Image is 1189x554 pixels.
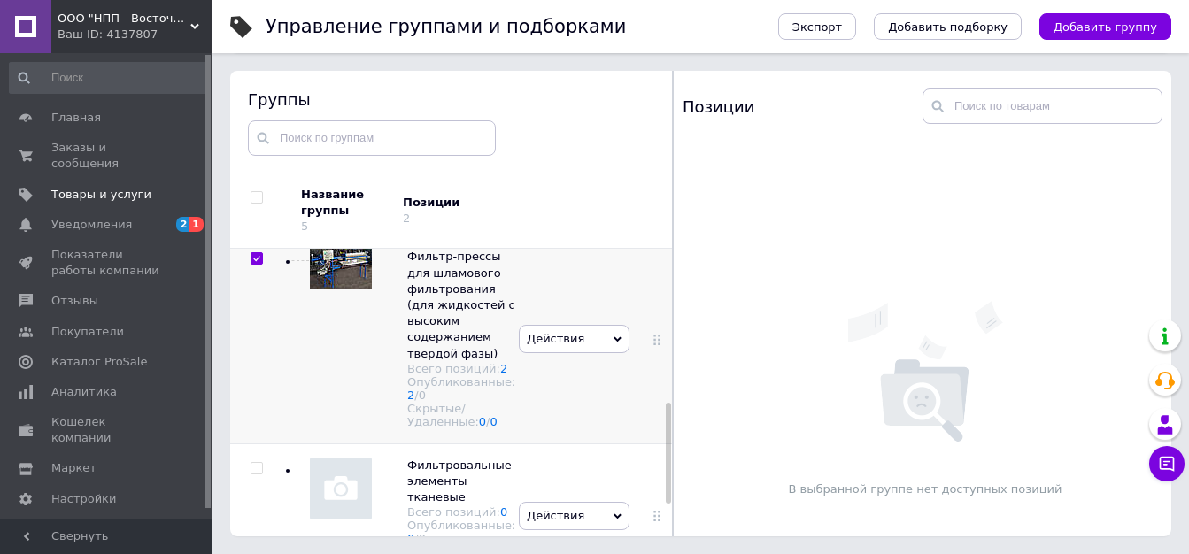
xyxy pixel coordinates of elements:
div: Всего позиций: [407,362,515,375]
span: Главная [51,110,101,126]
span: Добавить подборку [888,20,1008,34]
span: Настройки [51,491,116,507]
span: Фильтровальные элементы тканевые [407,458,512,504]
div: 0 [419,389,426,402]
div: 2 [403,212,410,225]
img: Фильтровальные элементы тканевые [310,458,372,519]
a: 0 [407,532,414,545]
a: 0 [500,505,507,519]
button: Добавить группу [1039,13,1171,40]
a: 0 [479,415,486,428]
button: Экспорт [778,13,856,40]
span: Покупатели [51,324,124,340]
span: / [414,389,426,402]
span: Действия [527,509,584,522]
span: Уведомления [51,217,132,233]
span: Действия [527,332,584,345]
div: Группы [248,88,655,111]
div: 5 [301,219,308,233]
div: Опубликованные: [407,375,515,402]
span: Маркет [51,460,97,476]
span: Заказы и сообщения [51,140,164,172]
a: 0 [490,415,498,428]
img: Фильтр-прессы для шламового фильтрования (для жидкостей с высоким содержанием твердой фазы) [310,249,372,289]
span: Отзывы [51,293,98,309]
input: Поиск по товарам [923,88,1162,124]
div: Позиции [683,88,923,124]
span: 2 [176,217,190,232]
span: Товары и услуги [51,187,151,203]
span: Показатели работы компании [51,247,164,279]
span: Экспорт [792,20,842,34]
span: Добавить группу [1054,20,1157,34]
div: 0 [419,532,426,545]
span: OOO "НПП - Восточная Украина" [58,11,190,27]
span: Кошелек компании [51,414,164,446]
span: Каталог ProSale [51,354,147,370]
span: Аналитика [51,384,117,400]
span: / [414,532,426,545]
p: В выбранной группе нет доступных позиций [683,481,1168,497]
button: Чат с покупателем [1149,446,1185,481]
div: Название группы [301,187,390,219]
div: Ваш ID: 4137807 [58,27,212,42]
a: 2 [500,362,507,375]
div: Всего позиций: [407,505,515,519]
div: Позиции [403,195,553,211]
span: / [486,415,498,428]
span: 1 [189,217,204,232]
button: Добавить подборку [874,13,1022,40]
span: Фильтр-прессы для шламового фильтрования (для жидкостей с высоким содержанием твердой фазы) [407,250,515,359]
div: Скрытые/Удаленные: [407,402,515,428]
a: 2 [407,389,414,402]
div: Опубликованные: [407,519,515,545]
input: Поиск [9,62,209,94]
input: Поиск по группам [248,120,496,156]
h1: Управление группами и подборками [266,16,626,37]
